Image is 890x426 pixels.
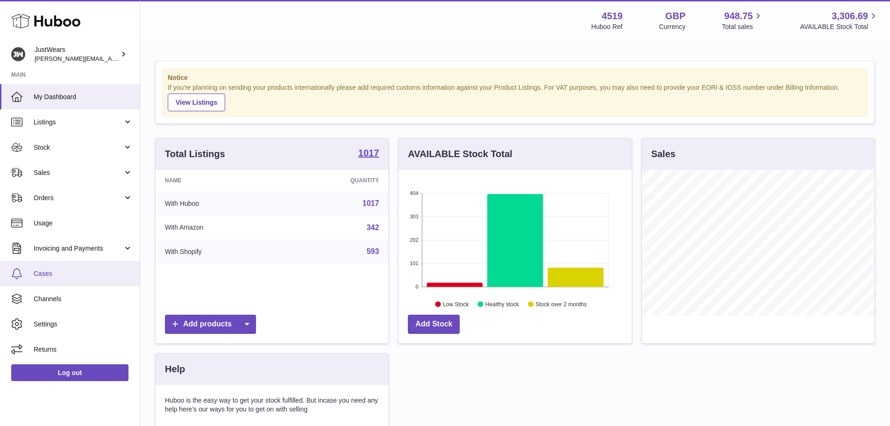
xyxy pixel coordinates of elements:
td: With Shopify [156,239,283,264]
span: Returns [34,345,133,354]
h3: Sales [651,148,676,160]
span: Orders [34,194,123,202]
h3: Help [165,363,185,375]
div: JustWears [35,45,119,63]
span: My Dashboard [34,93,133,101]
a: Add Stock [408,315,460,334]
span: Settings [34,320,133,329]
a: 342 [367,224,379,231]
span: 948.75 [724,10,753,22]
span: AVAILABLE Stock Total [800,22,879,31]
span: Invoicing and Payments [34,244,123,253]
a: 1017 [358,148,379,159]
a: Log out [11,364,128,381]
text: 303 [410,214,418,219]
div: If you're planning on sending your products internationally please add required customs informati... [168,83,862,111]
strong: GBP [665,10,685,22]
span: Listings [34,118,123,127]
strong: 4519 [602,10,623,22]
img: josh@just-wears.com [11,47,25,61]
text: Low Stock [443,301,469,307]
div: Huboo Ref [591,22,623,31]
text: Healthy stock [485,301,520,307]
a: 3,306.69 AVAILABLE Stock Total [800,10,879,31]
text: 101 [410,260,418,266]
a: 593 [367,247,379,255]
strong: 1017 [358,148,379,158]
text: 202 [410,237,418,243]
span: Total sales [722,22,763,31]
th: Name [156,170,283,191]
strong: Notice [168,73,862,82]
span: Channels [34,295,133,303]
a: View Listings [168,94,225,111]
a: 948.75 Total sales [722,10,763,31]
text: 0 [416,284,419,289]
th: Quantity [283,170,389,191]
span: Stock [34,143,123,152]
span: Usage [34,219,133,228]
span: [PERSON_NAME][EMAIL_ADDRESS][DOMAIN_NAME] [35,55,187,62]
a: 1017 [363,199,379,207]
h3: Total Listings [165,148,225,160]
td: With Huboo [156,191,283,216]
p: Huboo is the easy way to get your stock fulfilled. But incase you need any help here's our ways f... [165,396,379,414]
div: Currency [659,22,686,31]
span: Sales [34,168,123,177]
td: With Amazon [156,216,283,240]
a: Add products [165,315,256,334]
text: 404 [410,190,418,196]
span: Cases [34,269,133,278]
text: Stock over 2 months [536,301,587,307]
h3: AVAILABLE Stock Total [408,148,512,160]
span: 3,306.69 [832,10,868,22]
